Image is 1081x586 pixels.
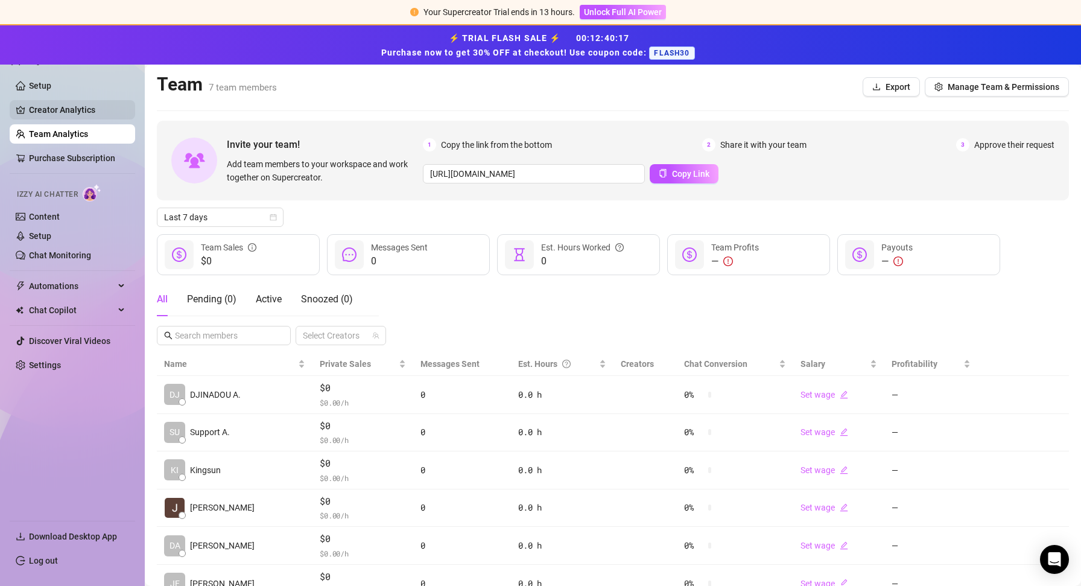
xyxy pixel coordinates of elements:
div: 0.0 h [518,501,606,514]
a: Set wageedit [800,541,848,550]
td: — [884,414,978,452]
span: $0 [320,532,406,546]
a: Team Analytics [29,129,88,139]
input: Search members [175,329,274,342]
strong: ⚡ TRIAL FLASH SALE ⚡ [381,33,699,57]
span: Chat Copilot [29,301,115,320]
span: Active [256,293,282,305]
span: download [872,83,881,91]
span: KI [171,463,179,477]
span: $ 0.00 /h [320,397,406,409]
span: Manage Team & Permissions [948,82,1059,92]
button: Copy Link [650,164,718,183]
td: — [884,451,978,489]
button: Unlock Full AI Power [580,5,666,19]
div: Pending ( 0 ) [187,292,236,307]
span: search [164,331,173,340]
span: Your Supercreator Trial ends in 13 hours. [423,7,575,17]
span: 0 [541,254,624,269]
a: Content [29,212,60,221]
span: 0 % [684,388,703,401]
span: info-circle [248,241,256,254]
span: Snoozed ( 0 ) [301,293,353,305]
span: Kingsun [190,463,221,477]
a: Set wageedit [800,503,848,512]
span: edit [840,503,848,512]
button: Manage Team & Permissions [925,77,1069,97]
span: $ 0.00 /h [320,547,406,559]
span: 0 % [684,501,703,514]
div: Open Intercom Messenger [1040,545,1069,574]
a: Setup [29,231,51,241]
span: Chat Conversion [684,359,747,369]
a: Set wageedit [800,427,848,437]
span: thunderbolt [16,281,25,291]
div: All [157,292,168,307]
span: Payouts [881,243,913,252]
td: — [884,376,978,414]
td: — [884,527,978,565]
div: 0 [420,425,504,439]
div: 0 [420,388,504,401]
div: 0.0 h [518,463,606,477]
span: edit [840,390,848,399]
div: Est. Hours [518,357,596,371]
span: Last 7 days [164,208,276,226]
span: Approve their request [974,138,1054,151]
span: Izzy AI Chatter [17,189,78,200]
span: [PERSON_NAME] [190,539,255,552]
span: edit [840,466,848,474]
span: Copy Link [672,169,709,179]
span: Download Desktop App [29,532,117,541]
span: $ 0.00 /h [320,434,406,446]
div: 0.0 h [518,388,606,401]
span: copy [659,169,667,177]
span: Add team members to your workspace and work together on Supercreator. [227,158,418,184]
span: Copy the link from the bottom [441,138,552,151]
a: Log out [29,556,58,565]
span: $0 [320,494,406,509]
span: 0 % [684,463,703,477]
span: team [372,332,379,339]
td: — [884,489,978,527]
div: Team Sales [201,241,256,254]
strong: Purchase now to get 30% OFF at checkout! Use coupon code: [381,48,649,57]
a: Creator Analytics [29,100,125,119]
span: exclamation-circle [723,256,733,266]
span: edit [840,541,848,550]
a: Discover Viral Videos [29,336,110,346]
span: 7 team members [209,82,277,93]
span: hourglass [512,247,527,262]
img: Jerome [165,498,185,518]
th: Name [157,352,312,376]
span: Messages Sent [420,359,480,369]
span: message [342,247,357,262]
a: Set wageedit [800,465,848,475]
a: Settings [29,360,61,370]
a: Purchase Subscription [29,148,125,168]
img: AI Chatter [83,184,101,202]
span: dollar-circle [852,247,867,262]
button: Export [863,77,920,97]
span: DJINADOU A. [190,388,241,401]
div: 0 [420,463,504,477]
span: dollar-circle [682,247,697,262]
div: Est. Hours Worked [541,241,624,254]
span: Invite your team! [227,137,423,152]
span: 0 [371,254,428,269]
span: $0 [320,570,406,584]
span: download [16,532,25,541]
span: 0 % [684,425,703,439]
img: Chat Copilot [16,306,24,314]
span: 2 [702,138,715,151]
span: Unlock Full AI Power [584,7,662,17]
span: dollar-circle [172,247,186,262]
span: Share it with your team [720,138,807,151]
span: $0 [320,419,406,433]
span: Support A. [190,425,230,439]
span: 1 [423,138,436,151]
div: — [711,254,759,269]
span: calendar [270,214,277,221]
span: FLASH30 [649,46,694,60]
span: Profitability [892,359,937,369]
